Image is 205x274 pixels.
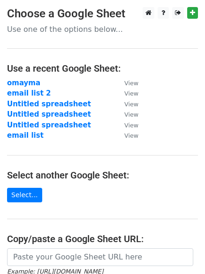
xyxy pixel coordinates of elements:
small: View [124,122,138,129]
small: View [124,132,138,139]
small: View [124,101,138,108]
small: View [124,90,138,97]
small: View [124,111,138,118]
a: Untitled spreadsheet [7,121,91,129]
a: View [115,79,138,87]
a: Untitled spreadsheet [7,100,91,108]
a: View [115,110,138,118]
a: email list 2 [7,89,51,97]
h4: Use a recent Google Sheet: [7,63,198,74]
p: Use one of the options below... [7,24,198,34]
h4: Select another Google Sheet: [7,170,198,181]
a: Untitled spreadsheet [7,110,91,118]
a: omayma [7,79,40,87]
a: View [115,89,138,97]
a: View [115,121,138,129]
h3: Choose a Google Sheet [7,7,198,21]
a: Select... [7,188,42,202]
a: email list [7,131,44,140]
h4: Copy/paste a Google Sheet URL: [7,233,198,244]
small: View [124,80,138,87]
a: View [115,100,138,108]
a: View [115,131,138,140]
input: Paste your Google Sheet URL here [7,248,193,266]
